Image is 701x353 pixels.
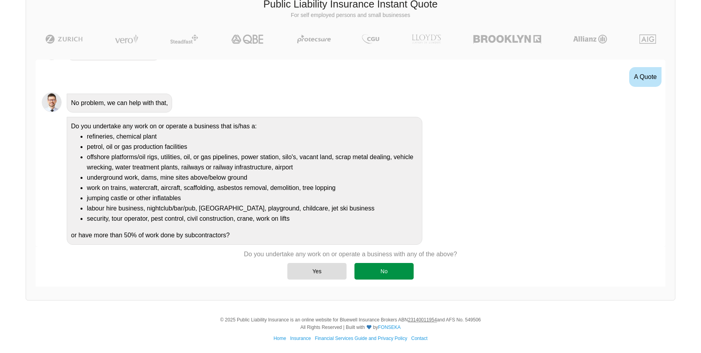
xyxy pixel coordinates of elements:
[378,325,401,330] a: FONSEKA
[87,173,418,183] li: underground work, dams, mine sites above/below ground
[87,193,418,203] li: jumping castle or other inflatables
[87,142,418,152] li: petrol, oil or gas production facilities
[87,131,418,142] li: refineries, chemical plant
[411,336,427,341] a: Contact
[315,336,407,341] a: Financial Services Guide and Privacy Policy
[42,34,86,44] img: Zurich | Public Liability Insurance
[32,11,669,19] p: For self employed persons and small businesses
[87,214,418,224] li: security, tour operator, pest control, civil construction, crane, work on lifts
[629,67,662,87] div: A Quote
[167,34,202,44] img: Steadfast | Public Liability Insurance
[470,34,544,44] img: Brooklyn | Public Liability Insurance
[87,152,418,173] li: offshore platforms/oil rigs, utilities, oil, or gas pipelines, power station, silo's, vacant land...
[87,183,418,193] li: work on trains, watercraft, aircraft, scaffolding, asbestos removal, demolition, tree lopping
[290,336,311,341] a: Insurance
[294,34,334,44] img: Protecsure | Public Liability Insurance
[87,203,418,214] li: labour hire business, nightclub/bar/pub, [GEOGRAPHIC_DATA], playground, childcare, jet ski business
[636,34,660,44] img: AIG | Public Liability Insurance
[67,94,172,113] div: No problem, we can help with that,
[359,34,382,44] img: CGU | Public Liability Insurance
[569,34,611,44] img: Allianz | Public Liability Insurance
[274,336,286,341] a: Home
[408,317,437,323] tcxspan: Call 23140011954 via 3CX
[111,34,142,44] img: Vero | Public Liability Insurance
[227,34,269,44] img: QBE | Public Liability Insurance
[67,117,422,245] div: Do you undertake any work on or operate a business that is/has a: or have more than 50% of work d...
[42,92,62,112] img: Chatbot | PLI
[244,250,457,259] p: Do you undertake any work on or operate a business with any of the above?
[354,263,414,280] div: No
[407,34,445,44] img: LLOYD's | Public Liability Insurance
[287,263,347,280] div: Yes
